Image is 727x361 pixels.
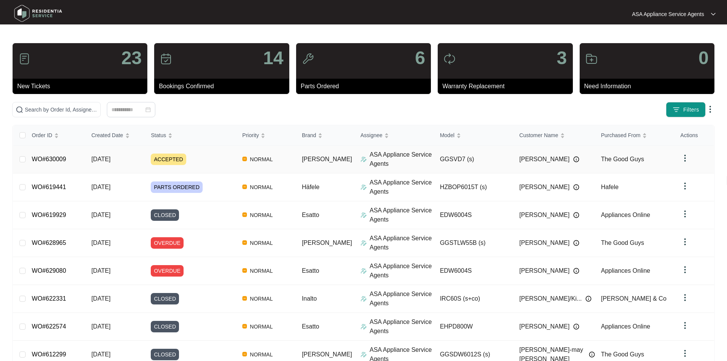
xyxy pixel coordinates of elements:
[151,237,183,249] span: OVERDUE
[573,240,579,246] img: Info icon
[91,184,110,190] span: [DATE]
[247,155,276,164] span: NORMAL
[91,351,110,358] span: [DATE]
[680,154,690,163] img: dropdown arrow
[666,102,706,117] button: filter iconFilters
[355,125,434,146] th: Assignee
[302,295,317,302] span: Inalto
[370,317,434,336] p: ASA Appliance Service Agents
[370,178,434,196] p: ASA Appliance Service Agents
[442,82,572,91] p: Warranty Replacement
[434,201,513,229] td: EDW6004S
[242,185,247,189] img: Vercel Logo
[434,313,513,341] td: EHPD800W
[557,49,567,67] p: 3
[302,131,316,139] span: Brand
[680,349,690,358] img: dropdown arrow
[434,125,513,146] th: Model
[601,323,650,330] span: Appliances Online
[302,53,314,65] img: icon
[302,240,352,246] span: [PERSON_NAME]
[151,181,202,193] span: PARTS ORDERED
[674,125,714,146] th: Actions
[584,82,714,91] p: Need Information
[601,184,619,190] span: Hafele
[32,156,66,162] a: WO#630009
[706,105,715,114] img: dropdown arrow
[247,322,276,331] span: NORMAL
[32,240,66,246] a: WO#628965
[601,295,667,302] span: [PERSON_NAME] & Co
[91,323,110,330] span: [DATE]
[159,82,289,91] p: Bookings Confirmed
[18,53,31,65] img: icon
[302,156,352,162] span: [PERSON_NAME]
[434,173,513,201] td: HZBOP6015T (s)
[302,351,352,358] span: [PERSON_NAME]
[32,184,66,190] a: WO#619441
[247,350,276,359] span: NORMAL
[440,131,455,139] span: Model
[680,181,690,191] img: dropdown arrow
[519,294,582,303] span: [PERSON_NAME]/Ki...
[32,351,66,358] a: WO#612299
[573,324,579,330] img: Info icon
[32,295,66,302] a: WO#622331
[151,209,179,221] span: CLOSED
[680,209,690,219] img: dropdown arrow
[242,131,259,139] span: Priority
[242,296,247,301] img: Vercel Logo
[585,53,598,65] img: icon
[91,295,110,302] span: [DATE]
[601,240,644,246] span: The Good Guys
[242,212,247,217] img: Vercel Logo
[32,212,66,218] a: WO#619929
[32,131,52,139] span: Order ID
[91,131,123,139] span: Created Date
[601,212,650,218] span: Appliances Online
[601,351,644,358] span: The Good Guys
[151,265,183,277] span: OVERDUE
[121,49,142,67] p: 23
[573,212,579,218] img: Info icon
[589,351,595,358] img: Info icon
[361,131,383,139] span: Assignee
[236,125,296,146] th: Priority
[361,268,367,274] img: Assigner Icon
[16,106,23,113] img: search-icon
[683,106,699,114] span: Filters
[361,296,367,302] img: Assigner Icon
[145,125,236,146] th: Status
[242,157,247,161] img: Vercel Logo
[434,229,513,257] td: GGSTLW55B (s)
[711,12,716,16] img: dropdown arrow
[601,156,644,162] span: The Good Guys
[680,293,690,302] img: dropdown arrow
[32,323,66,330] a: WO#622574
[11,2,65,25] img: residentia service logo
[361,240,367,246] img: Assigner Icon
[160,53,172,65] img: icon
[91,267,110,274] span: [DATE]
[519,155,570,164] span: [PERSON_NAME]
[361,156,367,162] img: Assigner Icon
[601,267,650,274] span: Appliances Online
[151,131,166,139] span: Status
[672,106,680,113] img: filter icon
[32,267,66,274] a: WO#629080
[242,324,247,329] img: Vercel Logo
[519,238,570,248] span: [PERSON_NAME]
[680,265,690,274] img: dropdown arrow
[302,184,319,190] span: Häfele
[595,125,674,146] th: Purchased From
[370,290,434,308] p: ASA Appliance Service Agents
[247,238,276,248] span: NORMAL
[585,296,592,302] img: Info icon
[151,349,179,360] span: CLOSED
[85,125,145,146] th: Created Date
[573,268,579,274] img: Info icon
[361,212,367,218] img: Assigner Icon
[370,262,434,280] p: ASA Appliance Service Agents
[151,293,179,304] span: CLOSED
[361,351,367,358] img: Assigner Icon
